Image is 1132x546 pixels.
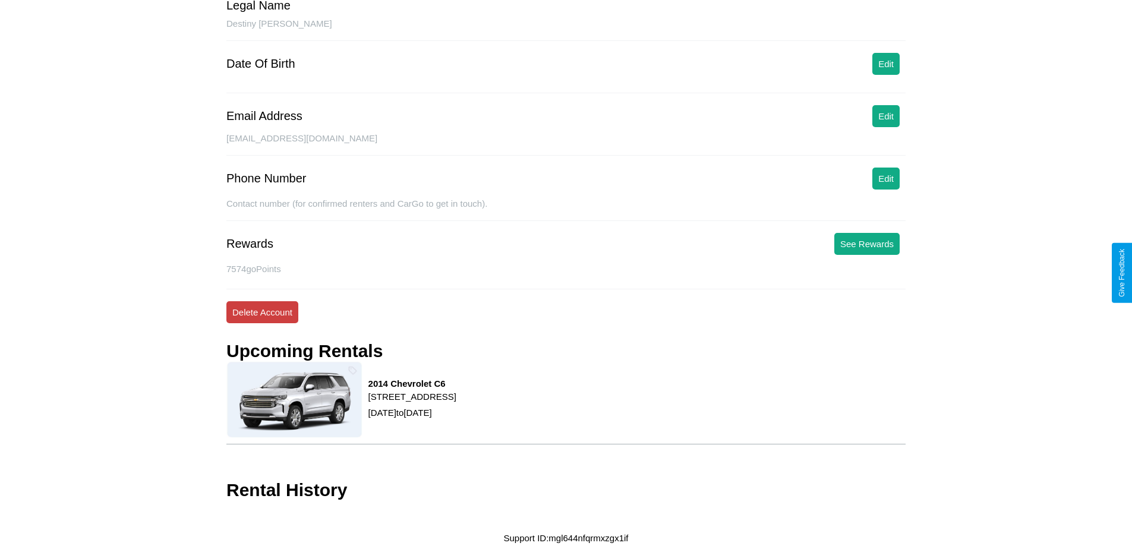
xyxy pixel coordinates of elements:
[226,301,298,323] button: Delete Account
[226,198,906,221] div: Contact number (for confirmed renters and CarGo to get in touch).
[226,480,347,500] h3: Rental History
[226,57,295,71] div: Date Of Birth
[503,530,628,546] p: Support ID: mgl644nfqrmxzgx1if
[368,378,456,389] h3: 2014 Chevrolet C6
[1118,249,1126,297] div: Give Feedback
[368,405,456,421] p: [DATE] to [DATE]
[872,53,900,75] button: Edit
[226,261,906,277] p: 7574 goPoints
[834,233,900,255] button: See Rewards
[226,18,906,41] div: Destiny [PERSON_NAME]
[226,133,906,156] div: [EMAIL_ADDRESS][DOMAIN_NAME]
[368,389,456,405] p: [STREET_ADDRESS]
[226,341,383,361] h3: Upcoming Rentals
[226,237,273,251] div: Rewards
[226,109,302,123] div: Email Address
[226,361,362,437] img: rental
[226,172,307,185] div: Phone Number
[872,168,900,190] button: Edit
[872,105,900,127] button: Edit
